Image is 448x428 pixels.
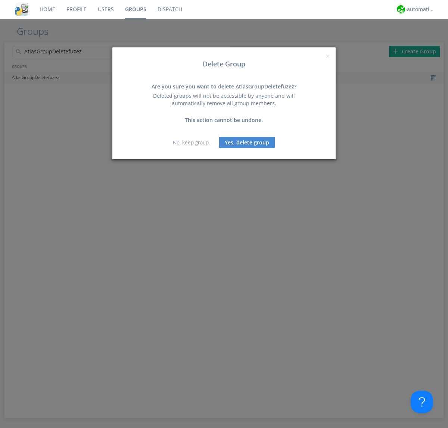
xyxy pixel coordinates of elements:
[219,137,275,148] button: Yes, delete group
[118,60,330,68] h3: Delete Group
[407,6,435,13] div: automation+atlas
[397,5,405,13] img: d2d01cd9b4174d08988066c6d424eccd
[144,116,304,124] div: This action cannot be undone.
[173,139,210,146] a: No, keep group.
[15,3,28,16] img: cddb5a64eb264b2086981ab96f4c1ba7
[144,92,304,107] div: Deleted groups will not be accessible by anyone and will automatically remove all group members.
[326,51,330,61] span: ×
[144,83,304,90] div: Are you sure you want to delete AtlasGroupDeletefuzez?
